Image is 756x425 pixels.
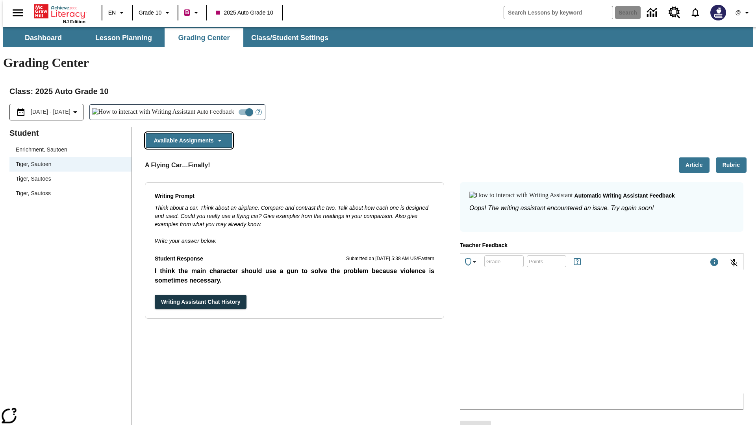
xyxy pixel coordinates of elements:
[216,9,273,17] span: 2025 Auto Grade 10
[685,2,706,23] a: Notifications
[679,157,710,173] button: Article, Will open in new tab
[460,241,743,250] p: Teacher Feedback
[16,189,125,198] span: Tiger, Sautoss
[155,266,434,285] p: I think the main character should use a gun to solve the problem because violence is sometimes ne...
[735,9,741,17] span: @
[16,146,125,154] span: Enrichment, Sautoen
[724,253,743,272] button: Click to activate and allow voice recognition
[3,6,115,13] body: Type your response here.
[460,254,482,270] button: Achievements
[155,204,434,229] p: Think about a car. Think about an airplane. Compare and contrast the two. Talk about how each one...
[197,108,234,116] span: Auto Feedback
[245,28,335,47] button: Class/Student Settings
[664,2,685,23] a: Resource Center, Will open in new tab
[710,257,719,268] div: Maximum 1000 characters Press Escape to exit toolbar and use left and right arrow keys to access ...
[31,108,70,116] span: [DATE] - [DATE]
[135,6,175,20] button: Grade: Grade 10, Select a grade
[63,19,85,24] span: NJ Edition
[16,175,125,183] span: Tiger, Sautoes
[155,295,246,309] button: Writing Assistant Chat History
[70,107,80,117] svg: Collapse Date Range Filter
[9,127,132,139] p: Student
[9,186,132,201] div: Tiger, Sautoss
[469,203,734,213] p: Oops! The writing assistant encountered an issue. Try again soon!
[84,28,163,47] button: Lesson Planning
[34,4,85,19] a: Home
[9,142,132,157] div: Enrichment, Sautoen
[181,6,204,20] button: Boost Class color is violet red. Change class color
[145,161,210,170] p: A Flying Car…Finally!
[527,251,566,272] input: Points: Must be equal to or less than 25.
[3,55,753,70] h1: Grading Center
[16,160,125,168] span: Tiger, Sautoen
[105,6,130,20] button: Language: EN, Select a language
[716,157,747,173] button: Rubric, Will open in new tab
[9,172,132,186] div: Tiger, Sautoes
[484,255,524,267] div: Grade: Letters, numbers, %, + and - are allowed.
[9,157,132,172] div: Tiger, Sautoen
[146,133,232,148] button: Available Assignments
[4,28,83,47] button: Dashboard
[185,7,189,17] span: B
[155,192,434,201] p: Writing Prompt
[469,192,573,200] img: How to interact with Writing Assistant
[6,1,30,24] button: Open side menu
[92,108,196,116] img: How to interact with Writing Assistant
[642,2,664,24] a: Data Center
[155,255,203,263] p: Student Response
[574,192,675,200] p: Automatic writing assistant feedback
[9,85,747,98] h2: Class : 2025 Auto Grade 10
[346,255,434,263] p: Submitted on [DATE] 5:38 AM US/Eastern
[527,255,566,267] div: Points: Must be equal to or less than 25.
[34,3,85,24] div: Home
[13,107,80,117] button: Select the date range menu item
[710,5,726,20] img: Avatar
[155,266,434,285] p: Student Response
[108,9,116,17] span: EN
[3,28,335,47] div: SubNavbar
[504,6,613,19] input: search field
[706,2,731,23] button: Select a new avatar
[3,27,753,47] div: SubNavbar
[252,105,265,120] button: Open Help for Writing Assistant
[139,9,161,17] span: Grade 10
[569,254,585,270] button: Rules for Earning Points and Achievements, Will open in new tab
[731,6,756,20] button: Profile/Settings
[484,251,524,272] input: Grade: Letters, numbers, %, + and - are allowed.
[165,28,243,47] button: Grading Center
[155,229,434,245] p: Write your answer below.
